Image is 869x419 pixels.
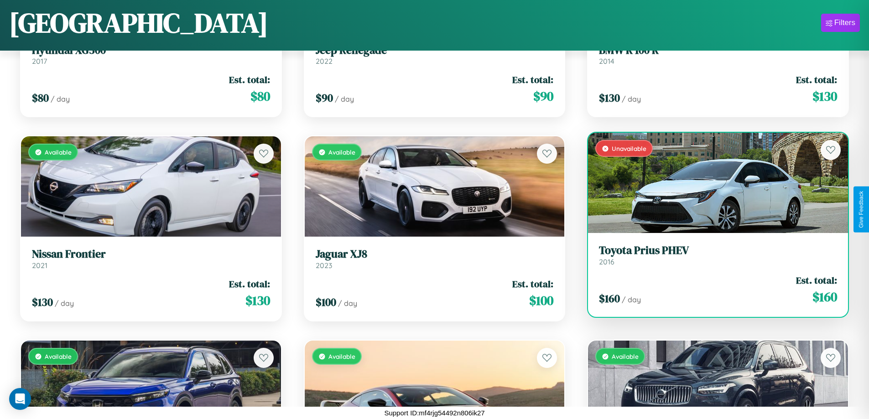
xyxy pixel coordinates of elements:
span: $ 90 [316,90,333,105]
div: Filters [834,18,855,27]
button: Filters [821,14,860,32]
span: $ 130 [599,90,620,105]
span: $ 130 [245,291,270,310]
a: Jeep Renegade2022 [316,44,554,66]
span: 2017 [32,57,47,66]
h1: [GEOGRAPHIC_DATA] [9,4,268,41]
h3: Jaguar XJ8 [316,248,554,261]
span: Est. total: [512,73,553,86]
span: Est. total: [796,274,837,287]
span: / day [622,295,641,304]
span: Est. total: [796,73,837,86]
h3: Toyota Prius PHEV [599,244,837,257]
span: Available [45,352,72,360]
span: Available [45,148,72,156]
span: / day [338,299,357,308]
p: Support ID: mf4rjg54492n806ik27 [384,407,484,419]
span: Available [612,352,639,360]
h3: Nissan Frontier [32,248,270,261]
a: BMW R 100 R2014 [599,44,837,66]
span: 2022 [316,57,333,66]
span: Est. total: [512,277,553,290]
span: / day [51,94,70,103]
span: 2016 [599,257,614,266]
span: $ 80 [250,87,270,105]
div: Open Intercom Messenger [9,388,31,410]
span: Available [328,148,355,156]
span: $ 90 [533,87,553,105]
span: $ 80 [32,90,49,105]
span: Est. total: [229,277,270,290]
div: Give Feedback [858,191,864,228]
span: / day [335,94,354,103]
span: Available [328,352,355,360]
span: / day [55,299,74,308]
a: Toyota Prius PHEV2016 [599,244,837,266]
span: Unavailable [612,145,646,152]
span: 2023 [316,261,332,270]
span: $ 130 [812,87,837,105]
span: 2014 [599,57,614,66]
span: $ 100 [529,291,553,310]
a: Hyundai XG3002017 [32,44,270,66]
span: $ 100 [316,295,336,310]
span: $ 160 [812,288,837,306]
span: $ 160 [599,291,620,306]
span: 2021 [32,261,47,270]
span: Est. total: [229,73,270,86]
span: $ 130 [32,295,53,310]
a: Nissan Frontier2021 [32,248,270,270]
span: / day [622,94,641,103]
a: Jaguar XJ82023 [316,248,554,270]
